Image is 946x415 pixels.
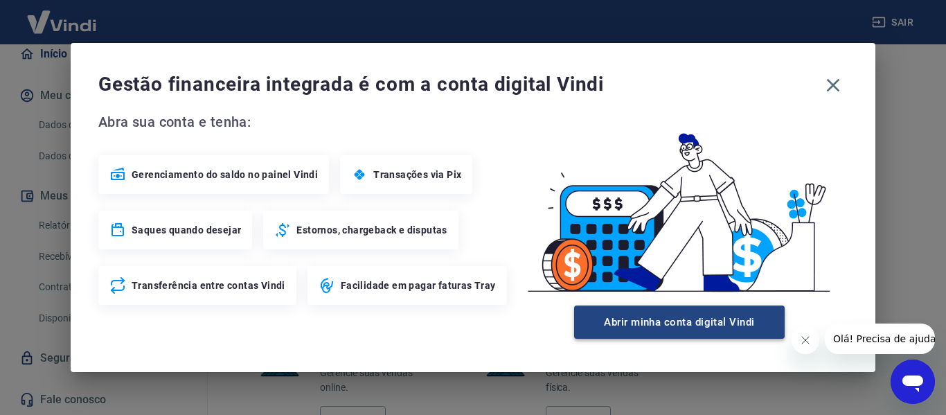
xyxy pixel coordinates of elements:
[891,360,935,404] iframe: Botão para abrir a janela de mensagens
[373,168,461,182] span: Transações via Pix
[574,306,785,339] button: Abrir minha conta digital Vindi
[132,168,318,182] span: Gerenciamento do saldo no painel Vindi
[8,10,116,21] span: Olá! Precisa de ajuda?
[341,279,496,292] span: Facilidade em pagar faturas Tray
[98,111,511,133] span: Abra sua conta e tenha:
[792,326,819,354] iframe: Fechar mensagem
[132,223,241,237] span: Saques quando desejar
[98,71,819,98] span: Gestão financeira integrada é com a conta digital Vindi
[825,324,935,354] iframe: Mensagem da empresa
[511,111,848,300] img: Good Billing
[296,223,447,237] span: Estornos, chargeback e disputas
[132,279,285,292] span: Transferência entre contas Vindi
